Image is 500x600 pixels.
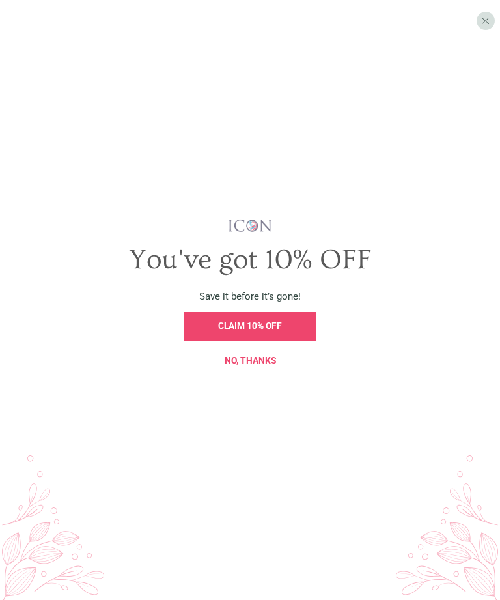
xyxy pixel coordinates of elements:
[225,355,276,365] span: No, thanks
[218,321,282,331] span: CLAIM 10% OFF
[481,14,490,27] span: X
[227,219,273,233] img: iconwallstickersl_1754656298800.png
[129,244,372,276] span: You've got 10% OFF
[199,291,301,302] span: Save it before it’s gone!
